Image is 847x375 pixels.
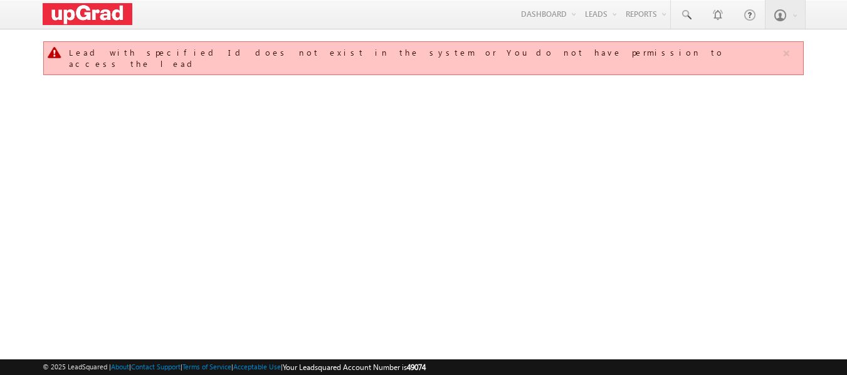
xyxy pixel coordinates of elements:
a: Contact Support [131,362,181,371]
div: Lead with specified Id does not exist in the system or You do not have permission to access the lead [69,47,782,69]
span: © 2025 LeadSquared | | | | | [43,361,426,373]
img: Custom Logo [43,3,133,25]
a: Acceptable Use [233,362,281,371]
a: Terms of Service [182,362,231,371]
a: About [111,362,129,371]
span: Your Leadsquared Account Number is [283,362,426,372]
span: 49074 [407,362,426,372]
